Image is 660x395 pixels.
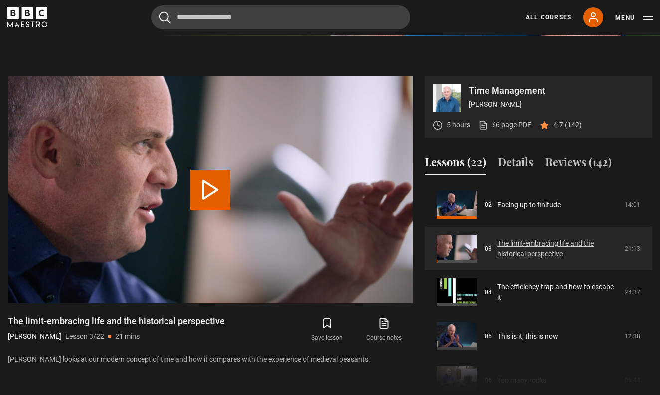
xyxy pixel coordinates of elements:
[151,5,410,29] input: Search
[190,170,230,210] button: Play Lesson The limit-embracing life and the historical perspective
[497,331,558,342] a: This is it, this is now
[478,120,531,130] a: 66 page PDF
[356,315,413,344] a: Course notes
[8,354,413,365] p: [PERSON_NAME] looks at our modern concept of time and how it compares with the experience of medi...
[299,315,355,344] button: Save lesson
[8,331,61,342] p: [PERSON_NAME]
[8,315,225,327] h1: The limit-embracing life and the historical perspective
[65,331,104,342] p: Lesson 3/22
[553,120,582,130] p: 4.7 (142)
[545,154,612,175] button: Reviews (142)
[497,282,619,303] a: The efficiency trap and how to escape it
[615,13,653,23] button: Toggle navigation
[7,7,47,27] svg: BBC Maestro
[159,11,171,24] button: Submit the search query
[497,200,561,210] a: Facing up to finitude
[425,154,486,175] button: Lessons (22)
[497,238,619,259] a: The limit-embracing life and the historical perspective
[469,86,644,95] p: Time Management
[469,99,644,110] p: [PERSON_NAME]
[526,13,571,22] a: All Courses
[115,331,140,342] p: 21 mins
[498,154,533,175] button: Details
[8,76,413,303] video-js: Video Player
[447,120,470,130] p: 5 hours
